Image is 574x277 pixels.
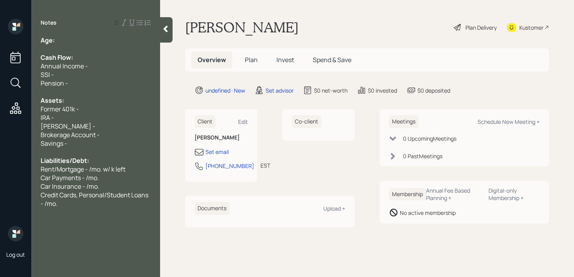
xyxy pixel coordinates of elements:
[41,53,73,62] span: Cash Flow:
[313,55,351,64] span: Spend & Save
[194,202,230,215] h6: Documents
[465,23,497,32] div: Plan Delivery
[41,36,55,45] span: Age:
[41,96,64,105] span: Assets:
[314,86,348,95] div: $0 net-worth
[6,251,25,258] div: Log out
[41,62,88,70] span: Annual Income -
[266,86,294,95] div: Set advisor
[389,115,419,128] h6: Meetings
[245,55,258,64] span: Plan
[185,19,299,36] h1: [PERSON_NAME]
[41,139,67,148] span: Savings -
[403,134,456,143] div: 0 Upcoming Meeting s
[403,152,442,160] div: 0 Past Meeting s
[488,187,540,202] div: Digital-only Membership +
[198,55,226,64] span: Overview
[41,70,54,79] span: SSI -
[41,79,68,88] span: Pension -
[389,188,426,201] h6: Membership
[41,122,95,130] span: [PERSON_NAME] -
[368,86,397,95] div: $0 invested
[41,191,150,208] span: Credit Cards, Personal/Student Loans - /mo.
[323,205,345,212] div: Upload +
[205,148,229,156] div: Set email
[417,86,450,95] div: $0 deposited
[41,130,100,139] span: Brokerage Account -
[400,209,456,217] div: No active membership
[426,187,482,202] div: Annual Fee Based Planning +
[41,113,54,122] span: IRA -
[41,173,99,182] span: Car Payments - /mo.
[41,165,125,173] span: Rent/Mortgage - /mo. w/ k left
[41,182,99,191] span: Car Insurance - /mo.
[205,162,254,170] div: [PHONE_NUMBER]
[41,19,57,27] label: Notes
[8,226,23,241] img: retirable_logo.png
[205,86,245,95] div: undefined · New
[194,115,216,128] h6: Client
[276,55,294,64] span: Invest
[292,115,321,128] h6: Co-client
[519,23,544,32] div: Kustomer
[260,161,270,170] div: EST
[194,134,248,141] h6: [PERSON_NAME]
[41,105,79,113] span: Former 401k -
[41,156,89,165] span: Liabilities/Debt:
[238,118,248,125] div: Edit
[478,118,540,125] div: Schedule New Meeting +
